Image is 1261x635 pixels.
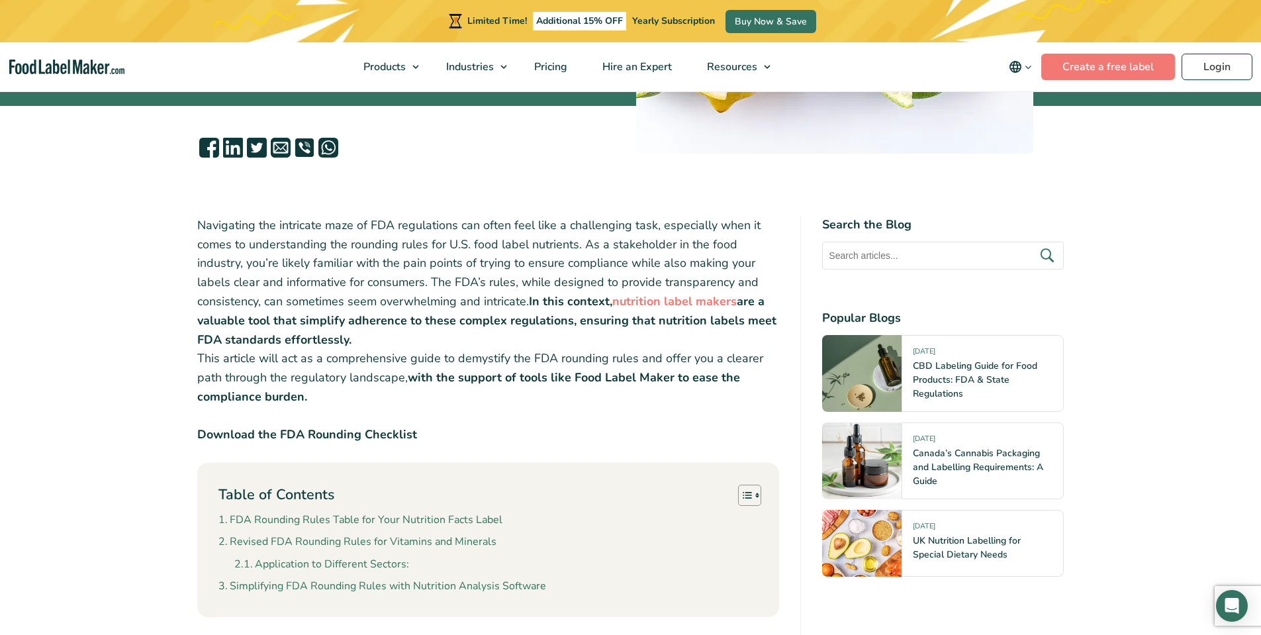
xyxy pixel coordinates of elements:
a: Products [346,42,426,91]
strong: In this context, [529,293,612,309]
a: Pricing [517,42,582,91]
a: UK Nutrition Labelling for Special Dietary Needs [913,534,1021,561]
a: Login [1182,54,1252,80]
span: Products [359,60,407,74]
strong: with the support of tools like Food Label Maker to ease the compliance burden. [197,369,740,405]
span: Pricing [530,60,569,74]
span: Resources [703,60,759,74]
span: Hire an Expert [598,60,673,74]
a: Hire an Expert [585,42,686,91]
p: Table of Contents [218,485,334,505]
strong: are a valuable tool that simplify adherence to these complex regulations, ensuring that nutrition... [197,293,776,348]
a: nutrition label makers [612,293,737,309]
a: Industries [429,42,514,91]
span: [DATE] [913,434,935,449]
p: Navigating the intricate maze of FDA regulations can often feel like a challenging task, especial... [197,216,780,407]
span: Industries [442,60,495,74]
a: Buy Now & Save [725,10,816,33]
a: Application to Different Sectors: [234,556,409,573]
span: [DATE] [913,521,935,536]
input: Search articles... [822,242,1064,269]
a: Create a free label [1041,54,1175,80]
span: Limited Time! [467,15,527,27]
a: Toggle Table of Content [728,484,758,507]
span: Yearly Subscription [632,15,715,27]
a: Simplifying FDA Rounding Rules with Nutrition Analysis Software [218,578,546,595]
span: Additional 15% OFF [533,12,626,30]
h4: Search the Blog [822,216,1064,234]
a: FDA Rounding Rules Table for Your Nutrition Facts Label [218,512,502,529]
strong: Download the FDA Rounding Checklist [197,426,417,442]
span: [DATE] [913,346,935,362]
div: Open Intercom Messenger [1216,590,1248,622]
h4: Popular Blogs [822,309,1064,327]
a: Canada’s Cannabis Packaging and Labelling Requirements: A Guide [913,447,1043,487]
a: Revised FDA Rounding Rules for Vitamins and Minerals [218,534,496,551]
a: Resources [690,42,777,91]
a: CBD Labeling Guide for Food Products: FDA & State Regulations [913,360,1037,400]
